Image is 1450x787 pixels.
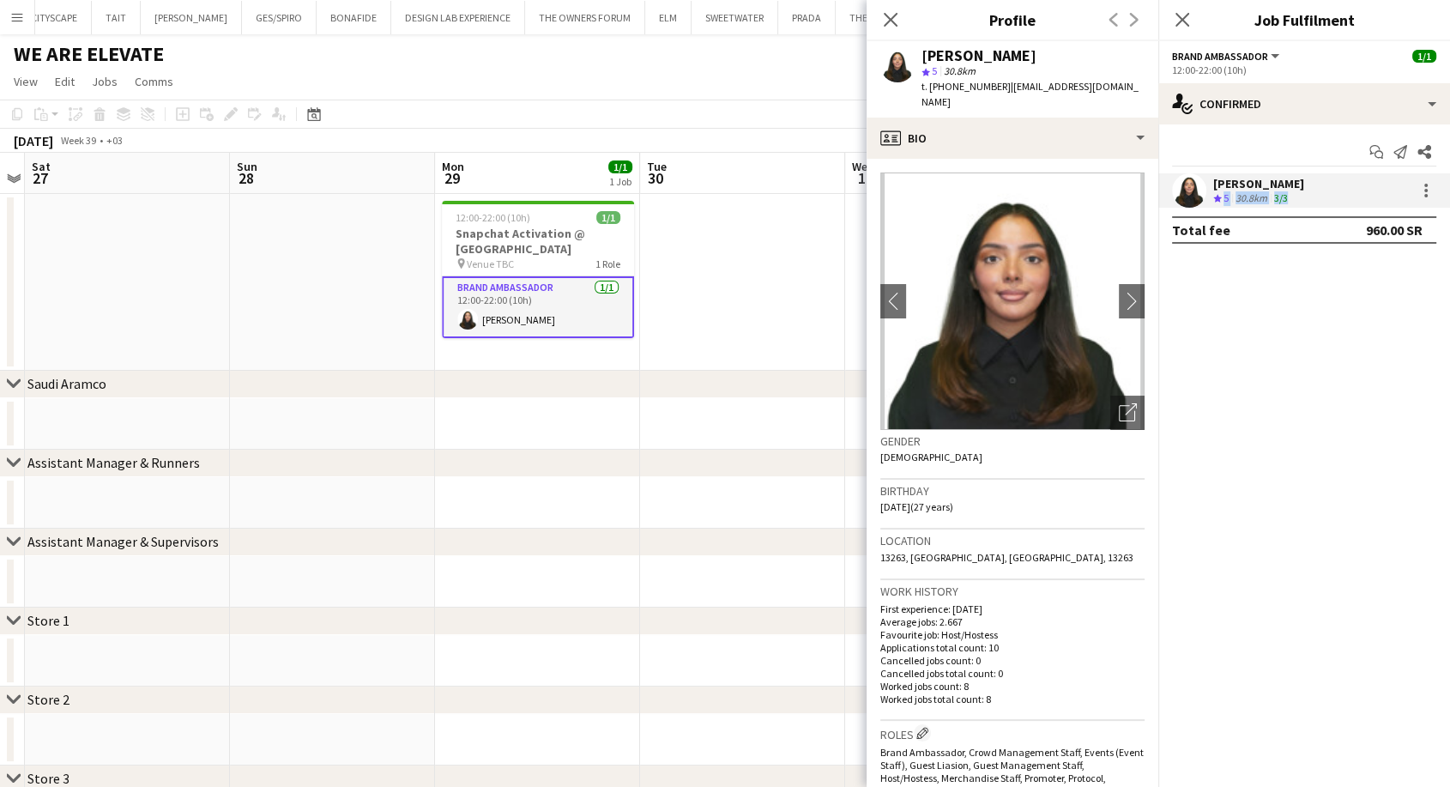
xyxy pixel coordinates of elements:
button: Brand Ambassador [1172,50,1282,63]
h3: Location [880,533,1145,548]
span: 30.8km [940,64,979,77]
h3: Profile [867,9,1158,31]
span: 1/1 [1412,50,1436,63]
h3: Job Fulfilment [1158,9,1450,31]
a: Edit [48,70,82,93]
span: 1/1 [608,160,632,173]
p: Cancelled jobs count: 0 [880,654,1145,667]
div: Confirmed [1158,83,1450,124]
p: Worked jobs count: 8 [880,680,1145,693]
div: Bio [867,118,1158,159]
div: Store 2 [27,691,69,708]
span: 1 Role [595,257,620,270]
span: 12:00-22:00 (10h) [456,211,530,224]
span: Wed [852,159,874,174]
div: Assistant Manager & Runners [27,454,200,471]
span: 27 [29,168,51,188]
div: Store 1 [27,612,69,629]
div: [PERSON_NAME] [921,48,1036,64]
h3: Birthday [880,483,1145,499]
span: 5 [932,64,937,77]
p: Favourite job: Host/Hostess [880,628,1145,641]
span: Jobs [92,74,118,89]
a: View [7,70,45,93]
span: 29 [439,168,464,188]
span: | [EMAIL_ADDRESS][DOMAIN_NAME] [921,80,1139,108]
a: Jobs [85,70,124,93]
app-card-role: Brand Ambassador1/112:00-22:00 (10h)[PERSON_NAME] [442,276,634,338]
h3: Gender [880,433,1145,449]
app-job-card: 12:00-22:00 (10h)1/1Snapchat Activation @ [GEOGRAPHIC_DATA] Venue TBC1 RoleBrand Ambassador1/112:... [442,201,634,338]
a: Comms [128,70,180,93]
app-skills-label: 3/3 [1274,191,1288,204]
p: Worked jobs total count: 8 [880,693,1145,705]
div: Saudi Aramco [27,375,106,392]
h1: WE ARE ELEVATE [14,41,164,67]
span: [DEMOGRAPHIC_DATA] [880,451,982,463]
div: Store 3 [27,770,69,787]
span: View [14,74,38,89]
div: [PERSON_NAME] [1213,176,1304,191]
span: Tue [647,159,667,174]
h3: Work history [880,584,1145,599]
h3: Roles [880,724,1145,742]
button: ELM [645,1,692,34]
span: 30 [644,168,667,188]
span: Sat [32,159,51,174]
span: Brand Ambassador [1172,50,1268,63]
span: Edit [55,74,75,89]
p: First experience: [DATE] [880,602,1145,615]
span: Mon [442,159,464,174]
button: THE OWNERS FORUM [525,1,645,34]
span: 28 [234,168,257,188]
h3: Snapchat Activation @ [GEOGRAPHIC_DATA] [442,226,634,257]
span: 5 [1223,191,1229,204]
img: Crew avatar or photo [880,173,1145,430]
button: GES/SPIRO [242,1,317,34]
div: [DATE] [14,132,53,149]
span: Comms [135,74,173,89]
span: 1/1 [596,211,620,224]
button: DESIGN LAB EXPERIENCE [391,1,525,34]
button: CITYSCAPE [17,1,92,34]
button: THE PURPLE CHAIR [836,1,945,34]
div: 1 Job [609,175,631,188]
div: 12:00-22:00 (10h) [1172,64,1436,76]
span: Week 39 [57,134,100,147]
p: Average jobs: 2.667 [880,615,1145,628]
button: [PERSON_NAME] [141,1,242,34]
span: t. [PHONE_NUMBER] [921,80,1011,93]
button: PRADA [778,1,836,34]
span: Sun [237,159,257,174]
div: Assistant Manager & Supervisors [27,533,219,550]
button: SWEETWATER [692,1,778,34]
span: [DATE] (27 years) [880,500,953,513]
p: Cancelled jobs total count: 0 [880,667,1145,680]
div: 30.8km [1232,191,1271,206]
p: Applications total count: 10 [880,641,1145,654]
div: Total fee [1172,221,1230,239]
button: BONAFIDE [317,1,391,34]
span: 13263, [GEOGRAPHIC_DATA], [GEOGRAPHIC_DATA], 13263 [880,551,1133,564]
span: Venue TBC [467,257,514,270]
div: 960.00 SR [1366,221,1423,239]
span: 1 [849,168,874,188]
div: Open photos pop-in [1110,396,1145,430]
div: +03 [106,134,123,147]
button: TAIT [92,1,141,34]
